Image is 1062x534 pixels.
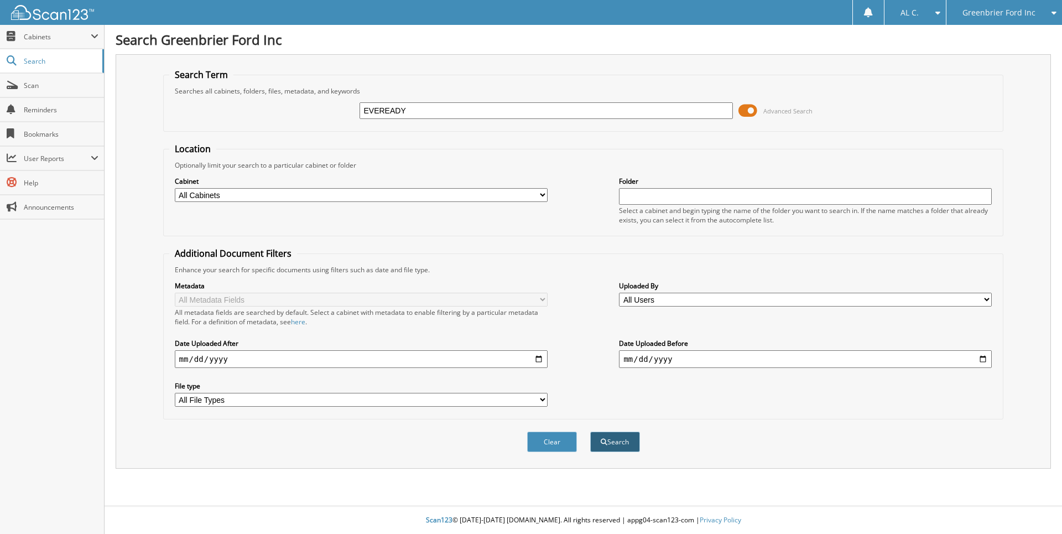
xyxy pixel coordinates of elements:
label: Cabinet [175,177,548,186]
span: Cabinets [24,32,91,42]
span: AL C. [900,9,919,16]
a: here [291,317,305,326]
span: Announcements [24,203,98,212]
a: Privacy Policy [700,515,741,525]
label: Metadata [175,281,548,291]
span: Bookmarks [24,129,98,139]
legend: Search Term [169,69,233,81]
span: Reminders [24,105,98,115]
div: Optionally limit your search to a particular cabinet or folder [169,160,998,170]
span: Help [24,178,98,188]
span: Scan [24,81,98,90]
div: All metadata fields are searched by default. Select a cabinet with metadata to enable filtering b... [175,308,548,326]
legend: Additional Document Filters [169,247,297,260]
iframe: Chat Widget [1007,481,1062,534]
label: Date Uploaded Before [619,339,992,348]
label: Uploaded By [619,281,992,291]
button: Search [590,432,640,452]
button: Clear [527,432,577,452]
img: scan123-logo-white.svg [11,5,94,20]
input: start [175,350,548,368]
label: Date Uploaded After [175,339,548,348]
span: Search [24,56,97,66]
span: Greenbrier Ford Inc [962,9,1035,16]
input: end [619,350,992,368]
label: File type [175,381,548,391]
h1: Search Greenbrier Ford Inc [116,30,1051,49]
span: Advanced Search [763,107,813,115]
span: Scan123 [426,515,452,525]
span: User Reports [24,154,91,163]
div: Enhance your search for specific documents using filters such as date and file type. [169,265,998,274]
div: © [DATE]-[DATE] [DOMAIN_NAME]. All rights reserved | appg04-scan123-com | [105,507,1062,534]
label: Folder [619,177,992,186]
div: Searches all cabinets, folders, files, metadata, and keywords [169,86,998,96]
div: Select a cabinet and begin typing the name of the folder you want to search in. If the name match... [619,206,992,225]
legend: Location [169,143,216,155]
